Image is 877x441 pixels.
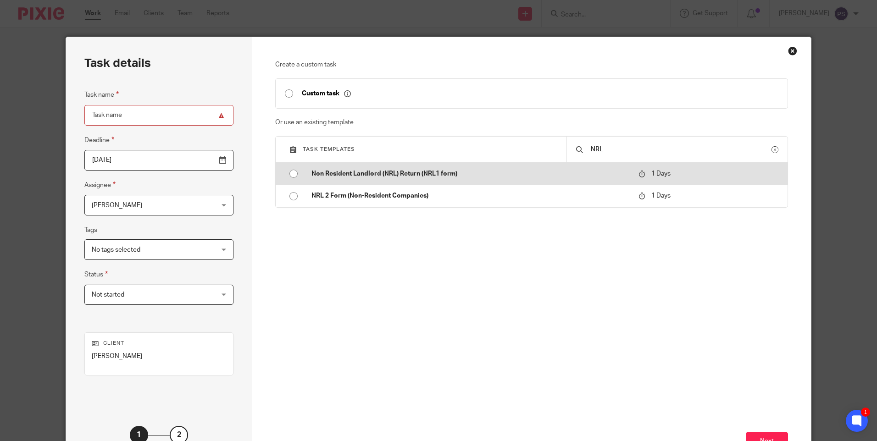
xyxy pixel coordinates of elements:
div: 1 [861,408,870,417]
span: 1 Days [651,193,671,199]
span: No tags selected [92,247,140,253]
span: Not started [92,292,124,298]
label: Assignee [84,180,116,190]
label: Deadline [84,135,114,145]
input: Pick a date [84,150,233,171]
input: Search... [590,144,772,154]
span: Task templates [303,147,355,152]
p: Custom task [302,89,351,98]
div: Close this dialog window [788,46,797,55]
label: Task name [84,89,119,100]
p: Client [92,340,226,347]
p: Or use an existing template [275,118,788,127]
p: Non Resident Landlord (NRL) Return (NRL1 form) [311,169,629,178]
p: Create a custom task [275,60,788,69]
p: [PERSON_NAME] [92,352,226,361]
label: Tags [84,226,97,235]
span: [PERSON_NAME] [92,202,142,209]
h2: Task details [84,55,151,71]
p: NRL 2 Form (Non-Resident Companies) [311,191,629,200]
label: Status [84,269,108,280]
span: 1 Days [651,171,671,177]
input: Task name [84,105,233,126]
